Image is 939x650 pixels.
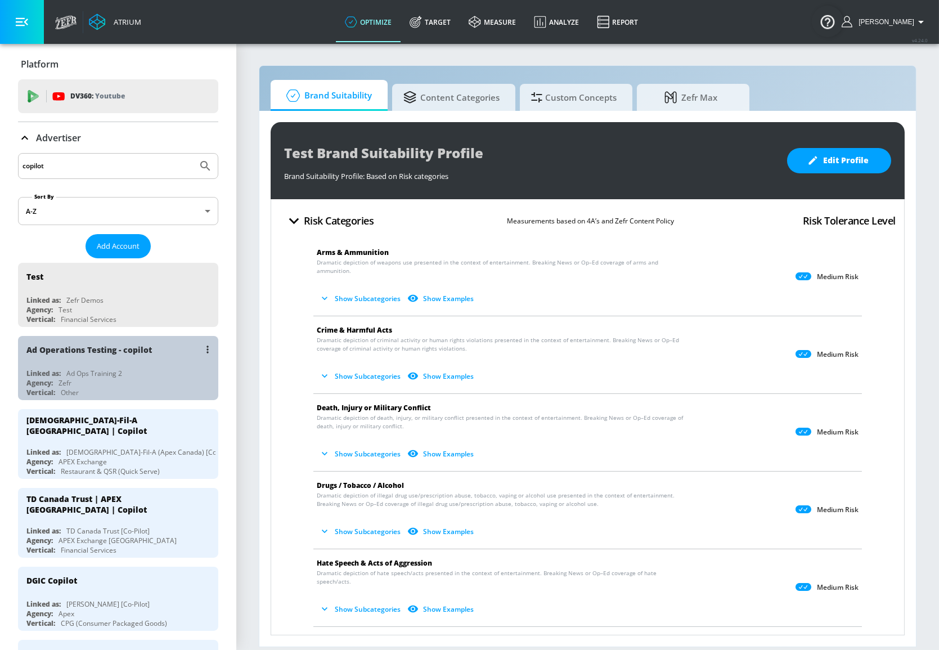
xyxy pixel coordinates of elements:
[317,445,405,463] button: Show Subcategories
[405,289,478,308] button: Show Examples
[26,494,200,515] div: TD Canada Trust | APEX [GEOGRAPHIC_DATA] | Copilot
[61,467,160,476] div: Restaurant & QSR (Quick Serve)
[18,488,218,558] div: TD Canada Trust | APEX [GEOGRAPHIC_DATA] | CopilotLinked as:TD Canada Trust [Co-Pilot]Agency:APEX...
[95,90,125,102] p: Youtube
[26,575,77,586] div: DGIC Copilot
[317,325,392,335] span: Crime & Harmful Acts
[317,258,684,275] span: Dramatic depiction of weapons use presented in the context of entertainment. Breaking News or Op–...
[18,336,218,400] div: Ad Operations Testing - copilotLinked as:Ad Ops Training 2Agency:ZefrVertical:Other
[59,457,107,467] div: APEX Exchange
[109,17,141,27] div: Atrium
[317,414,684,431] span: Dramatic depiction of death, injury, or military conflict presented in the context of entertainme...
[912,37,928,43] span: v 4.24.0
[26,344,152,355] div: Ad Operations Testing - copilot
[803,213,896,228] h4: Risk Tolerance Level
[97,240,140,253] span: Add Account
[86,234,151,258] button: Add Account
[26,526,61,536] div: Linked as:
[26,305,53,315] div: Agency:
[810,154,869,168] span: Edit Profile
[317,491,684,508] span: Dramatic depiction of illegal drug use/prescription abuse, tobacco, vaping or alcohol use present...
[842,15,928,29] button: [PERSON_NAME]
[405,367,478,385] button: Show Examples
[36,132,81,144] p: Advertiser
[460,2,525,42] a: measure
[304,213,374,228] h4: Risk Categories
[26,315,55,324] div: Vertical:
[317,558,432,568] span: Hate Speech & Acts of Aggression
[405,600,478,618] button: Show Examples
[317,289,405,308] button: Show Subcategories
[26,609,53,618] div: Agency:
[193,154,218,178] button: Submit Search
[787,148,891,173] button: Edit Profile
[18,263,218,327] div: TestLinked as:Zefr DemosAgency:TestVertical:Financial Services
[317,600,405,618] button: Show Subcategories
[403,84,500,111] span: Content Categories
[280,208,379,234] button: Risk Categories
[648,84,734,111] span: Zefr Max
[854,18,914,26] span: login as: justin.nim@zefr.com
[401,2,460,42] a: Target
[26,545,55,555] div: Vertical:
[26,271,43,282] div: Test
[26,467,55,476] div: Vertical:
[405,445,478,463] button: Show Examples
[18,409,218,479] div: [DEMOGRAPHIC_DATA]-Fil-A [GEOGRAPHIC_DATA] | CopilotLinked as:[DEMOGRAPHIC_DATA]-Fil-A (Apex Cana...
[59,305,72,315] div: Test
[18,48,218,80] div: Platform
[26,388,55,397] div: Vertical:
[282,82,372,109] span: Brand Suitability
[26,369,61,378] div: Linked as:
[26,457,53,467] div: Agency:
[525,2,588,42] a: Analyze
[18,79,218,113] div: DV360: Youtube
[26,447,61,457] div: Linked as:
[66,599,150,609] div: [PERSON_NAME] [Co-Pilot]
[26,599,61,609] div: Linked as:
[32,193,56,200] label: Sort By
[817,428,859,437] p: Medium Risk
[317,336,684,353] span: Dramatic depiction of criminal activity or human rights violations presented in the context of en...
[26,415,200,436] div: [DEMOGRAPHIC_DATA]-Fil-A [GEOGRAPHIC_DATA] | Copilot
[18,197,218,225] div: A-Z
[18,567,218,631] div: DGIC CopilotLinked as:[PERSON_NAME] [Co-Pilot]Agency:ApexVertical:CPG (Consumer Packaged Goods)
[59,609,74,618] div: Apex
[317,248,389,257] span: Arms & Ammunition
[61,545,116,555] div: Financial Services
[18,122,218,154] div: Advertiser
[26,618,55,628] div: Vertical:
[66,526,150,536] div: TD Canada Trust [Co-Pilot]
[66,447,235,457] div: [DEMOGRAPHIC_DATA]-Fil-A (Apex Canada) [Co-Pilot]
[317,522,405,541] button: Show Subcategories
[70,90,125,102] p: DV360:
[26,378,53,388] div: Agency:
[284,165,776,181] div: Brand Suitability Profile: Based on Risk categories
[21,58,59,70] p: Platform
[66,369,122,378] div: Ad Ops Training 2
[26,295,61,305] div: Linked as:
[317,367,405,385] button: Show Subcategories
[817,583,859,592] p: Medium Risk
[61,388,79,397] div: Other
[588,2,647,42] a: Report
[317,569,684,586] span: Dramatic depiction of hate speech/acts presented in the context of entertainment. Breaking News o...
[817,350,859,359] p: Medium Risk
[59,378,71,388] div: Zefr
[405,522,478,541] button: Show Examples
[61,315,116,324] div: Financial Services
[26,536,53,545] div: Agency:
[66,295,104,305] div: Zefr Demos
[817,505,859,514] p: Medium Risk
[507,215,674,227] p: Measurements based on 4A’s and Zefr Content Policy
[817,272,859,281] p: Medium Risk
[336,2,401,42] a: optimize
[23,159,193,173] input: Search by name
[59,536,177,545] div: APEX Exchange [GEOGRAPHIC_DATA]
[531,84,617,111] span: Custom Concepts
[317,403,431,413] span: Death, Injury or Military Conflict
